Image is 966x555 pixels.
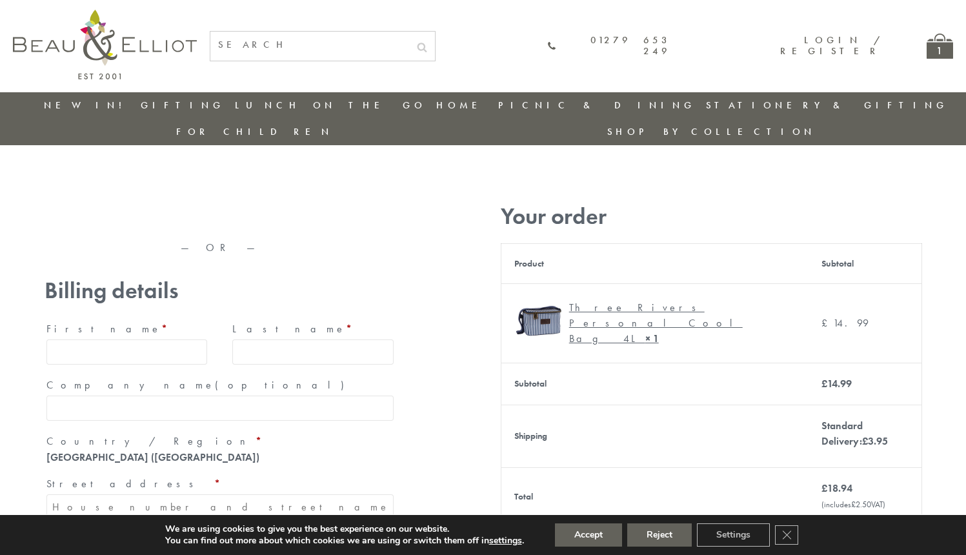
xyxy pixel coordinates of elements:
[46,494,394,520] input: House number and street name
[607,125,816,138] a: Shop by collection
[165,535,524,547] p: You can find out more about which cookies we are using or switch them off in .
[821,377,827,390] span: £
[46,375,394,396] label: Company name
[13,10,197,79] img: logo
[569,300,786,347] div: Three Rivers Personal Cool Bag 4L
[501,243,809,283] th: Product
[821,316,833,330] span: £
[165,523,524,535] p: We are using cookies to give you the best experience on our website.
[42,198,219,229] iframe: Secure express checkout frame
[851,499,856,510] span: £
[498,99,696,112] a: Picnic & Dining
[821,481,827,495] span: £
[489,535,522,547] button: settings
[141,99,225,112] a: Gifting
[501,203,922,230] h3: Your order
[46,474,394,494] label: Street address
[821,499,885,510] small: (includes VAT)
[862,434,888,448] bdi: 3.95
[514,297,796,350] a: Three Rivers Personal Cool Bag 4L Three Rivers Personal Cool Bag 4L× 1
[645,332,659,345] strong: × 1
[215,378,352,392] span: (optional)
[501,363,809,405] th: Subtotal
[46,431,394,452] label: Country / Region
[775,525,798,545] button: Close GDPR Cookie Banner
[176,125,333,138] a: For Children
[706,99,948,112] a: Stationery & Gifting
[46,319,208,339] label: First name
[210,32,409,58] input: SEARCH
[821,481,852,495] bdi: 18.94
[821,316,869,330] bdi: 14.99
[501,405,809,467] th: Shipping
[780,34,881,57] a: Login / Register
[809,243,921,283] th: Subtotal
[46,450,259,464] strong: [GEOGRAPHIC_DATA] ([GEOGRAPHIC_DATA])
[821,419,888,448] label: Standard Delivery:
[44,99,130,112] a: New in!
[697,523,770,547] button: Settings
[547,35,671,57] a: 01279 653 249
[514,297,563,345] img: Three Rivers Personal Cool Bag 4L
[232,319,394,339] label: Last name
[851,499,871,510] span: 2.50
[821,377,852,390] bdi: 14.99
[235,99,426,112] a: Lunch On The Go
[927,34,953,59] a: 1
[436,99,488,112] a: Home
[555,523,622,547] button: Accept
[627,523,692,547] button: Reject
[45,277,396,304] h3: Billing details
[501,467,809,525] th: Total
[862,434,868,448] span: £
[221,198,398,229] iframe: Secure express checkout frame
[45,242,396,254] p: — OR —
